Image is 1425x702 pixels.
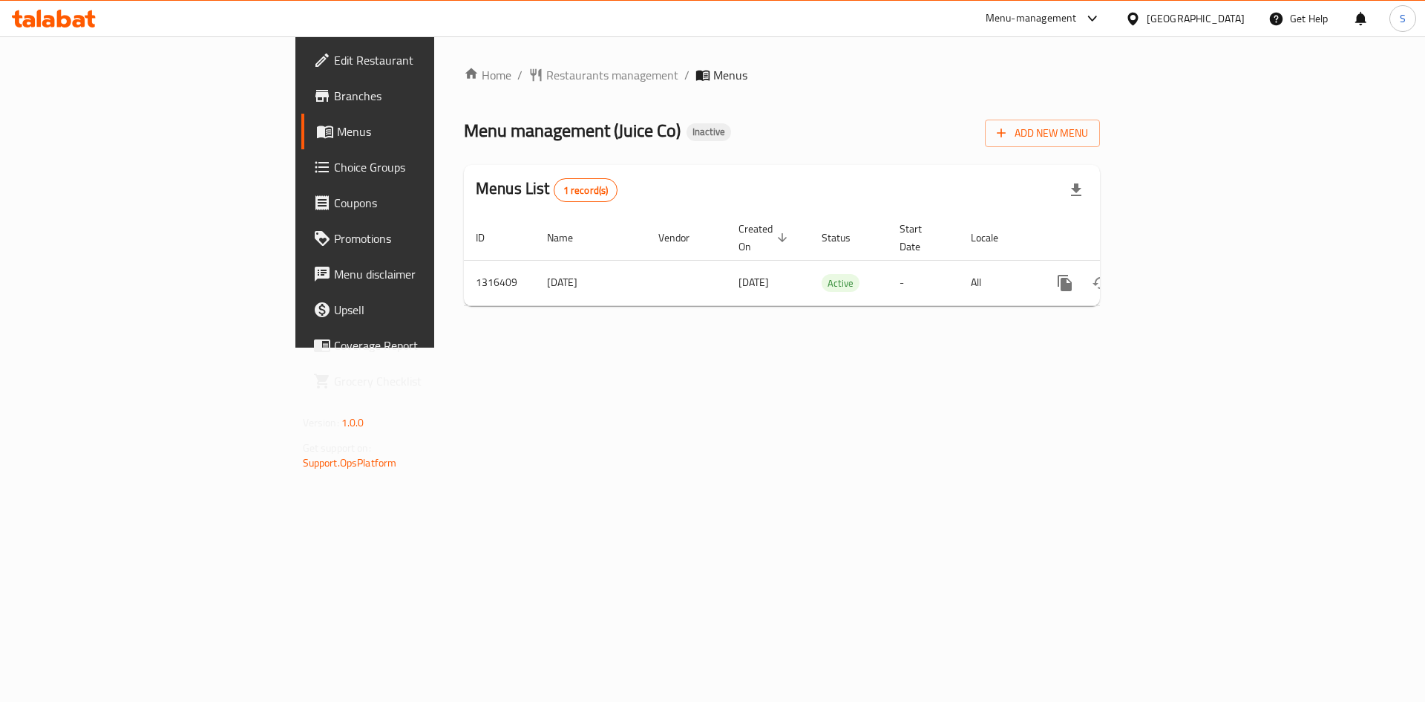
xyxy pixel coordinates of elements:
[547,229,592,247] span: Name
[464,215,1202,306] table: enhanced table
[554,178,618,202] div: Total records count
[959,260,1035,305] td: All
[476,229,504,247] span: ID
[658,229,709,247] span: Vendor
[334,372,522,390] span: Grocery Checklist
[334,51,522,69] span: Edit Restaurant
[554,183,617,198] span: 1 record(s)
[1058,172,1094,208] div: Export file
[684,66,689,84] li: /
[822,274,859,292] div: Active
[464,66,1100,84] nav: breadcrumb
[822,229,870,247] span: Status
[301,149,534,185] a: Choice Groups
[888,260,959,305] td: -
[301,221,534,256] a: Promotions
[301,185,534,221] a: Coupons
[971,229,1018,247] span: Locale
[334,158,522,176] span: Choice Groups
[334,194,522,212] span: Coupons
[986,10,1077,27] div: Menu-management
[687,123,731,141] div: Inactive
[334,230,522,247] span: Promotions
[303,438,371,458] span: Get support on:
[337,123,522,140] span: Menus
[301,78,534,114] a: Branches
[334,337,522,354] span: Coverage Report
[301,256,534,292] a: Menu disclaimer
[713,66,747,84] span: Menus
[301,363,534,399] a: Grocery Checklist
[301,114,534,149] a: Menus
[1035,215,1202,261] th: Actions
[900,220,941,256] span: Start Date
[301,292,534,328] a: Upsell
[738,220,792,256] span: Created On
[301,42,534,78] a: Edit Restaurant
[1083,265,1118,301] button: Change Status
[303,413,339,432] span: Version:
[334,301,522,319] span: Upsell
[687,126,731,138] span: Inactive
[997,124,1088,143] span: Add New Menu
[822,275,859,292] span: Active
[1400,10,1406,27] span: S
[334,265,522,283] span: Menu disclaimer
[476,178,617,202] h2: Menus List
[301,328,534,363] a: Coverage Report
[546,66,678,84] span: Restaurants management
[341,413,364,432] span: 1.0.0
[334,87,522,105] span: Branches
[535,260,646,305] td: [DATE]
[1047,265,1083,301] button: more
[528,66,678,84] a: Restaurants management
[464,114,681,147] span: Menu management ( Juice Co )
[1147,10,1245,27] div: [GEOGRAPHIC_DATA]
[303,453,397,472] a: Support.OpsPlatform
[985,120,1100,147] button: Add New Menu
[738,273,769,292] span: [DATE]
